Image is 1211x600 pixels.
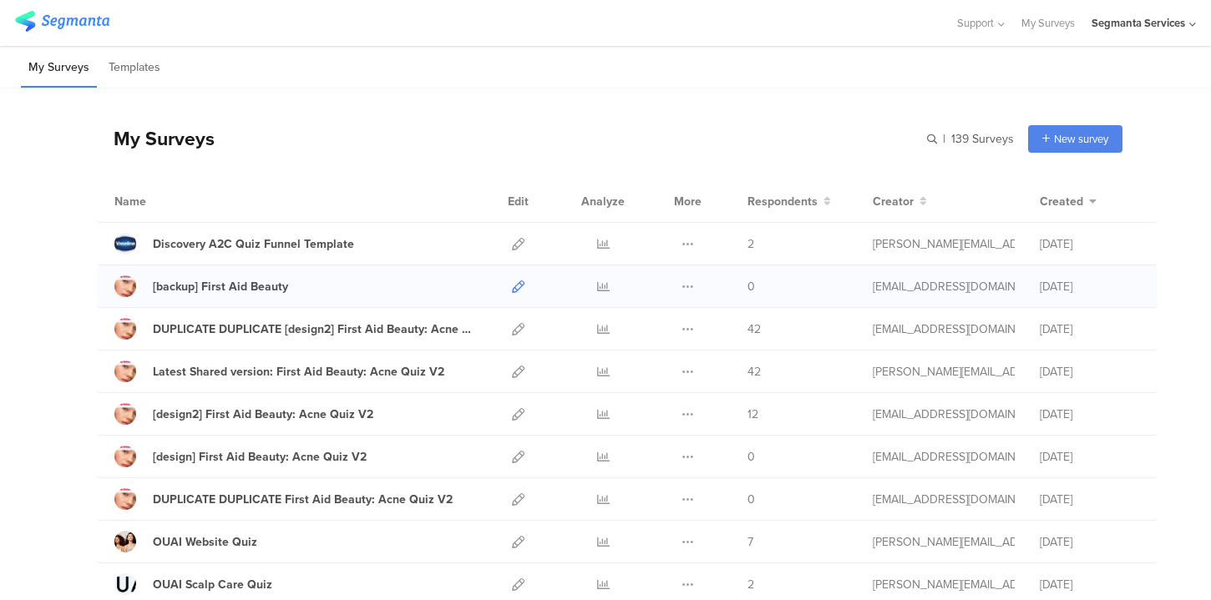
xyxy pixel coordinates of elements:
[114,531,257,552] a: OUAI Website Quiz
[873,576,1015,593] div: riel@segmanta.com
[951,130,1014,148] span: 139 Surveys
[153,320,475,338] div: DUPLICATE DUPLICATE [design2] First Aid Beauty: Acne Quiz V2
[1040,491,1140,508] div: [DATE]
[153,235,354,253] div: Discovery A2C Quiz Funnel Template
[114,488,453,510] a: DUPLICATE DUPLICATE First Aid Beauty: Acne Quiz V2
[153,363,444,381] div: Latest Shared version: First Aid Beauty: Acne Quiz V2
[1040,448,1140,466] div: [DATE]
[873,235,1015,253] div: riel@segmanta.com
[957,15,994,31] span: Support
[153,533,257,551] div: OUAI Website Quiz
[747,320,761,338] span: 42
[670,180,706,222] div: More
[1040,406,1140,423] div: [DATE]
[153,278,288,295] div: [backup] First Aid Beauty
[1054,131,1108,147] span: New survey
[747,235,754,253] span: 2
[153,576,272,593] div: OUAI Scalp Care Quiz
[101,48,168,88] li: Templates
[873,193,914,210] span: Creator
[747,491,755,508] span: 0
[1040,533,1140,551] div: [DATE]
[21,48,97,88] li: My Surveys
[1040,193,1097,210] button: Created
[747,193,831,210] button: Respondents
[153,448,367,466] div: [design] First Aid Beauty: Acne Quiz V2
[1092,15,1185,31] div: Segmanta Services
[578,180,628,222] div: Analyze
[114,318,475,340] a: DUPLICATE DUPLICATE [design2] First Aid Beauty: Acne Quiz V2
[97,124,215,153] div: My Surveys
[873,278,1015,295] div: gillat@segmanta.com
[114,446,367,467] a: [design] First Aid Beauty: Acne Quiz V2
[153,406,373,423] div: [design2] First Aid Beauty: Acne Quiz V2
[114,275,288,297] a: [backup] First Aid Beauty
[1040,576,1140,593] div: [DATE]
[1040,278,1140,295] div: [DATE]
[747,193,818,210] span: Respondents
[873,533,1015,551] div: riel@segmanta.com
[747,363,761,381] span: 42
[1040,193,1083,210] span: Created
[873,193,927,210] button: Creator
[940,130,948,148] span: |
[114,403,373,425] a: [design2] First Aid Beauty: Acne Quiz V2
[114,193,215,210] div: Name
[873,448,1015,466] div: gillat@segmanta.com
[1040,235,1140,253] div: [DATE]
[500,180,536,222] div: Edit
[873,491,1015,508] div: gillat@segmanta.com
[747,278,755,295] span: 0
[747,533,753,551] span: 7
[114,573,272,595] a: OUAI Scalp Care Quiz
[873,406,1015,423] div: gillat@segmanta.com
[1040,320,1140,338] div: [DATE]
[15,11,109,32] img: segmanta logo
[114,233,354,255] a: Discovery A2C Quiz Funnel Template
[1040,363,1140,381] div: [DATE]
[747,576,754,593] span: 2
[114,361,444,382] a: Latest Shared version: First Aid Beauty: Acne Quiz V2
[873,320,1015,338] div: gillat@segmanta.com
[153,491,453,508] div: DUPLICATE DUPLICATE First Aid Beauty: Acne Quiz V2
[747,406,758,423] span: 12
[873,363,1015,381] div: riel@segmanta.com
[747,448,755,466] span: 0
